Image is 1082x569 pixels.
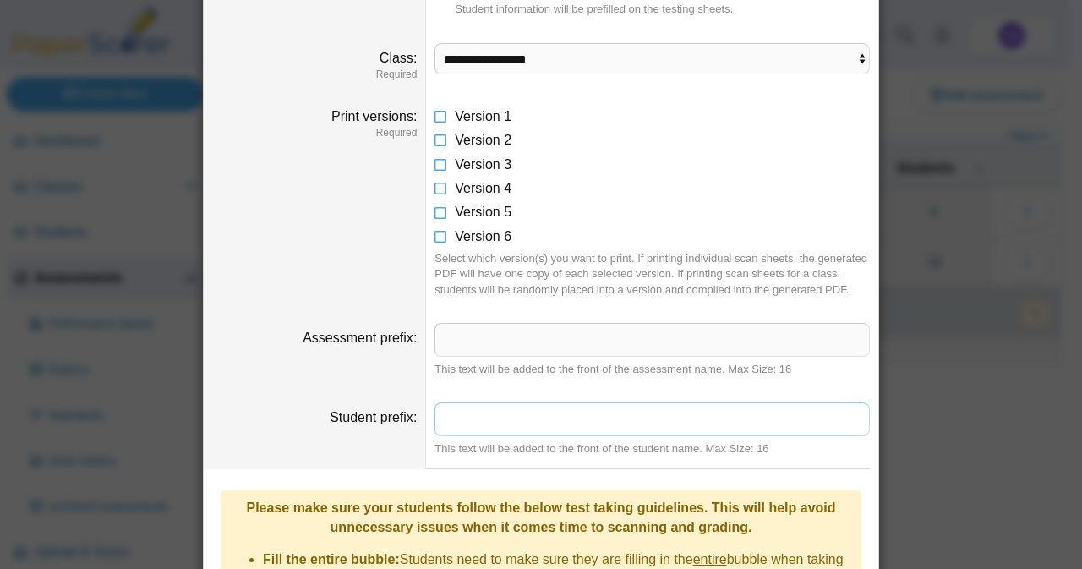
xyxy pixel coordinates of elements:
span: Version 4 [455,181,511,195]
label: Class [380,51,417,65]
dfn: Required [212,68,417,82]
b: Fill the entire bubble: [263,552,400,566]
div: This text will be added to the front of the student name. Max Size: 16 [434,441,870,457]
dfn: Student information will be prefilled on the testing sheets. [455,2,870,17]
label: Assessment prefix [303,331,417,345]
label: Print versions [331,109,417,123]
dfn: Required [212,126,417,140]
span: Version 1 [455,109,511,123]
div: Select which version(s) you want to print. If printing individual scan sheets, the generated PDF ... [434,251,870,298]
span: Version 2 [455,133,511,147]
u: entire [693,552,727,566]
b: Please make sure your students follow the below test taking guidelines. This will help avoid unne... [246,501,835,533]
div: This text will be added to the front of the assessment name. Max Size: 16 [434,362,870,377]
span: Version 3 [455,157,511,172]
span: Version 5 [455,205,511,219]
span: Version 6 [455,229,511,243]
label: Student prefix [330,410,417,424]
